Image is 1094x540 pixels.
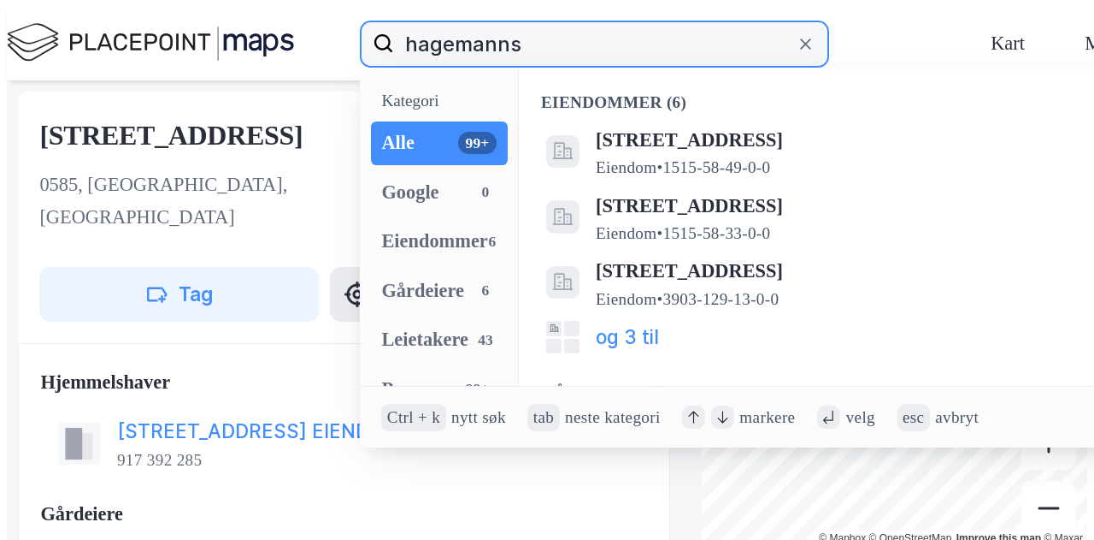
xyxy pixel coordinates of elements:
[474,181,497,204] div: 0
[381,323,468,356] div: Leietakere
[381,373,455,406] div: Personer
[381,225,487,258] div: Eiendommer
[527,404,559,431] div: tab
[381,92,507,110] div: Kategori
[451,406,506,429] div: nytt søk
[596,223,771,245] span: Eiendom • 1515-58-33-0-0
[381,127,415,159] div: Alle
[474,280,497,302] div: 6
[39,169,419,234] div: 0585, [GEOGRAPHIC_DATA], [GEOGRAPHIC_DATA]
[596,321,659,353] button: og 3 til
[1009,458,1094,540] div: Kontrollprogram for chat
[117,449,202,472] div: 917 392 285
[488,230,497,252] div: 6
[7,20,294,68] img: logo.f888ab2527a4732fd821a326f86c7f29.svg
[458,132,497,154] div: 99+
[1009,458,1094,540] iframe: Chat Widget
[381,275,464,307] div: Gårdeiere
[596,157,771,179] span: Eiendom • 1515-58-49-0-0
[39,114,308,157] div: [STREET_ADDRESS]
[846,406,875,429] div: velg
[40,498,647,531] div: Gårdeiere
[381,404,445,431] div: Ctrl + k
[394,16,795,71] input: Søk på adresse, matrikkel, gårdeiere, leietakere eller personer
[565,406,661,429] div: neste kategori
[739,406,795,429] div: markere
[935,406,979,429] div: avbryt
[458,378,497,401] div: 99+
[897,404,930,431] div: esc
[40,366,647,399] div: Hjemmelshaver
[474,329,497,352] div: 43
[381,176,438,209] div: Google
[991,27,1025,60] div: Kart
[596,288,779,311] span: Eiendom • 3903-129-13-0-0
[39,267,318,322] button: Tag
